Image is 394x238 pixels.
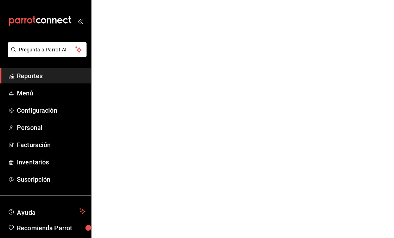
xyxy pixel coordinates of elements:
[17,223,85,233] span: Recomienda Parrot
[17,140,85,150] span: Facturación
[17,175,85,184] span: Suscripción
[5,51,87,58] a: Pregunta a Parrot AI
[17,88,85,98] span: Menú
[17,207,76,215] span: Ayuda
[77,18,83,24] button: open_drawer_menu
[17,123,85,132] span: Personal
[19,46,76,54] span: Pregunta a Parrot AI
[17,157,85,167] span: Inventarios
[17,71,85,81] span: Reportes
[17,106,85,115] span: Configuración
[8,42,87,57] button: Pregunta a Parrot AI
